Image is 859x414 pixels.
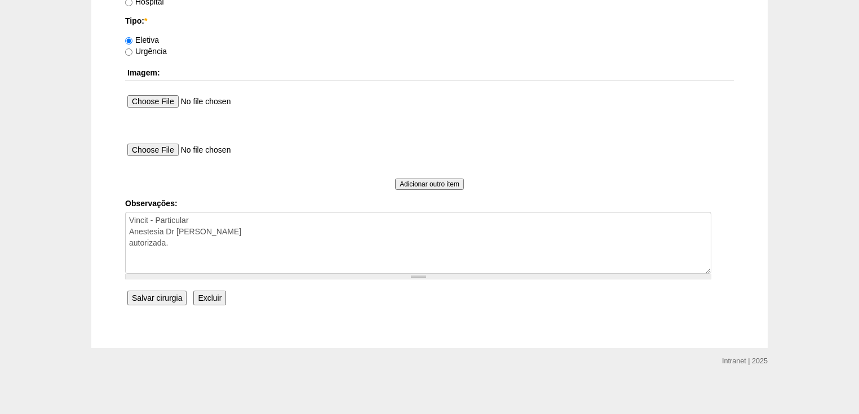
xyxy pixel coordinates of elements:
[125,65,734,81] th: Imagem:
[395,179,464,190] input: Adicionar outro item
[125,35,159,44] label: Eletiva
[125,212,711,274] textarea: Vincit - Particular Anestesia Dr [PERSON_NAME] autorizada.
[125,48,132,56] input: Urgência
[193,291,226,305] input: Excluir
[722,355,768,367] div: Intranet | 2025
[125,47,167,56] label: Urgência
[125,15,734,26] label: Tipo:
[127,291,187,305] input: Salvar cirurgia
[125,37,132,44] input: Eletiva
[125,198,734,209] label: Observações:
[144,16,147,25] span: Este campo é obrigatório.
